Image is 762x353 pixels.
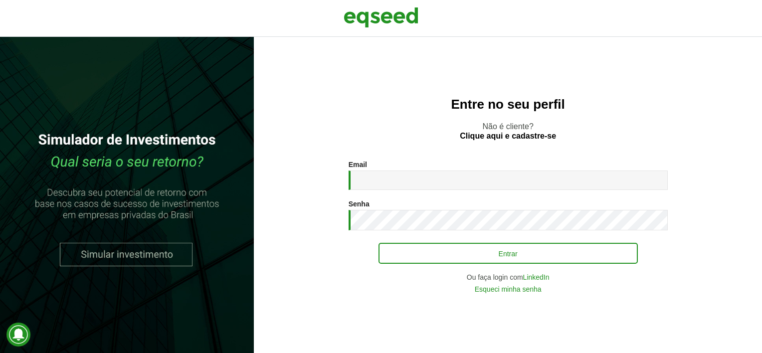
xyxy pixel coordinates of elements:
[379,243,638,264] button: Entrar
[349,274,668,281] div: Ou faça login com
[349,200,370,207] label: Senha
[344,5,418,30] img: EqSeed Logo
[349,161,367,168] label: Email
[460,132,556,140] a: Clique aqui e cadastre-se
[274,122,742,141] p: Não é cliente?
[274,97,742,112] h2: Entre no seu perfil
[475,286,542,293] a: Esqueci minha senha
[523,274,550,281] a: LinkedIn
